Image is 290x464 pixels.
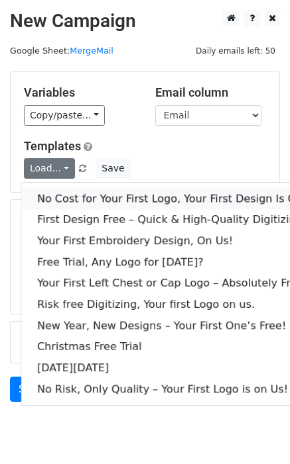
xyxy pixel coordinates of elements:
[24,85,135,100] h5: Variables
[224,400,290,464] iframe: Chat Widget
[24,105,105,126] a: Copy/paste...
[24,158,75,179] a: Load...
[155,85,267,100] h5: Email column
[191,44,280,58] span: Daily emails left: 50
[10,46,113,56] small: Google Sheet:
[24,139,81,153] a: Templates
[70,46,113,56] a: MergeMail
[96,158,130,179] button: Save
[10,377,54,402] a: Send
[10,10,280,32] h2: New Campaign
[191,46,280,56] a: Daily emails left: 50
